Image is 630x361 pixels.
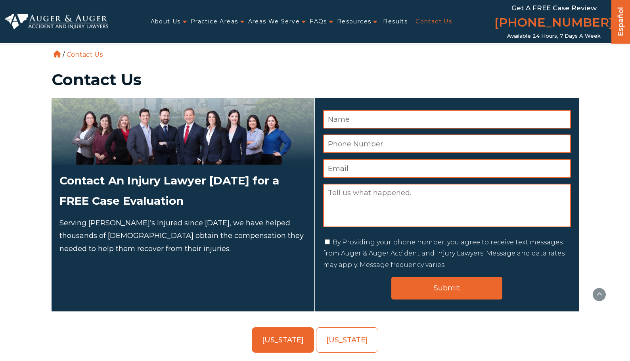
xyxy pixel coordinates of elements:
a: Resources [337,13,371,30]
a: FAQs [310,13,327,30]
span: Get a FREE Case Review [511,4,597,12]
h1: Contact Us [52,72,579,88]
button: scroll to up [592,288,606,301]
h2: Contact An Injury Lawyer [DATE] for a FREE Case Evaluation [59,171,306,211]
input: Phone Number [323,134,571,153]
input: Submit [391,277,502,300]
a: Home [54,50,61,58]
li: Contact Us [65,51,105,58]
input: Email [323,159,571,178]
a: [PHONE_NUMBER] [494,14,613,33]
img: Auger & Auger Accident and Injury Lawyers Logo [5,14,108,30]
span: Available 24 Hours, 7 Days a Week [507,33,601,39]
a: About Us [151,13,181,30]
p: Serving [PERSON_NAME]’s Injured since [DATE], we have helped thousands of [DEMOGRAPHIC_DATA] obta... [59,217,306,255]
a: Areas We Serve [248,13,300,30]
a: Contact Us [416,13,452,30]
a: [US_STATE] [252,327,314,353]
a: Results [383,13,408,30]
a: [US_STATE] [316,327,378,353]
label: By Providing your phone number, you agree to receive text messages from Auger & Auger Accident an... [323,238,565,269]
a: Practice Areas [191,13,238,30]
img: Attorneys [52,98,314,165]
input: Name [323,110,571,129]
